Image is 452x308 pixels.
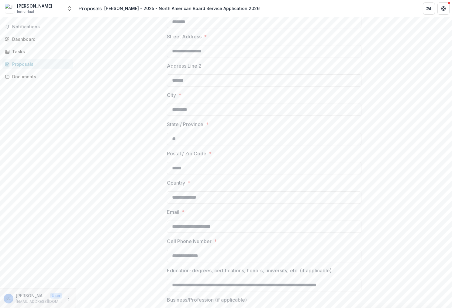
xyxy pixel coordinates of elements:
p: Education: degrees, certifications, honors, university, etc. (if applicable) [167,267,332,274]
button: Partners [423,2,435,15]
p: Cell Phone Number [167,238,212,245]
a: Proposals [2,59,73,69]
div: [PERSON_NAME] [17,3,52,9]
div: Proposals [12,61,68,67]
a: Documents [2,72,73,82]
div: Documents [12,73,68,80]
p: User [50,293,62,299]
p: [PERSON_NAME] [16,292,47,299]
p: Business/Profession (if applicable) [167,296,247,303]
button: More [65,295,72,302]
div: Dashboard [12,36,68,42]
div: [PERSON_NAME] - 2025 - North American Board Service Application 2026 [104,5,260,12]
button: Notifications [2,22,73,32]
span: Notifications [12,24,71,30]
p: Postal / Zip Code [167,150,206,157]
p: Address Line 2 [167,62,202,69]
button: Open entity switcher [65,2,74,15]
p: State / Province [167,121,203,128]
a: Dashboard [2,34,73,44]
p: City [167,91,176,99]
button: Get Help [437,2,450,15]
p: Email [167,208,179,216]
p: Country [167,179,185,186]
p: Street Address [167,33,202,40]
p: [EMAIL_ADDRESS][DOMAIN_NAME] [16,299,62,304]
img: Judy Enteles Landis [5,4,15,13]
div: Judy L [6,296,11,300]
div: Tasks [12,48,68,55]
span: Individual [17,9,34,15]
a: Proposals [78,5,102,12]
nav: breadcrumb [78,4,262,13]
a: Tasks [2,47,73,57]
